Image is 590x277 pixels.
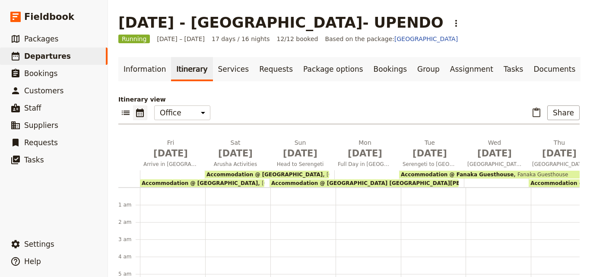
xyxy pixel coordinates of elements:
span: [GEOGRAPHIC_DATA] [464,161,525,168]
span: [DATE] [273,147,327,160]
span: Accommodation @ [GEOGRAPHIC_DATA] [206,172,323,178]
div: 4 am [118,253,140,260]
h1: [DATE] - [GEOGRAPHIC_DATA]- UPENDO [118,14,444,31]
a: Bookings [368,57,412,81]
h2: Thu [532,138,587,160]
span: 12/12 booked [276,35,318,43]
span: Head to Serengeti [270,161,331,168]
span: Based on the package: [325,35,458,43]
h2: Sun [273,138,327,160]
span: 17 days / 16 nights [212,35,270,43]
h2: Sat [208,138,263,160]
h2: Mon [338,138,392,160]
div: Accommodation @ Fanaka GuesthouseFanaka Guesthouse [399,171,588,178]
span: [DATE] [143,147,198,160]
button: Wed [DATE][GEOGRAPHIC_DATA] [464,138,529,170]
span: Accommodation @ Fanaka Guesthouse [401,172,514,178]
button: Actions [449,16,463,31]
a: Services [213,57,254,81]
button: Calendar view [133,105,147,120]
a: [GEOGRAPHIC_DATA] [394,35,458,42]
span: [DATE] [467,147,522,160]
div: 1 am [118,201,140,208]
a: Group [412,57,445,81]
button: Fri [DATE]Arrive in [GEOGRAPHIC_DATA] [140,138,205,170]
span: Requests [24,138,58,147]
span: Serengeti to [GEOGRAPHIC_DATA] [399,161,460,168]
span: Settings [24,240,54,248]
span: Arrive in [GEOGRAPHIC_DATA] [140,161,201,168]
a: Tasks [498,57,529,81]
div: 3 am [118,236,140,243]
h2: Tue [403,138,457,160]
span: Bookings [24,69,57,78]
a: Documents [528,57,580,81]
button: Share [547,105,580,120]
span: Help [24,257,41,266]
span: [DATE] [208,147,263,160]
button: List view [118,105,133,120]
h2: Fri [143,138,198,160]
button: Mon [DATE]Full Day in [GEOGRAPHIC_DATA] [334,138,399,170]
span: [DATE] – [DATE] [157,35,205,43]
button: Sun [DATE]Head to Serengeti [270,138,334,170]
span: Tasks [24,156,44,164]
span: Packages [24,35,58,43]
div: Accommodation @ [GEOGRAPHIC_DATA][GEOGRAPHIC_DATA] [205,171,329,178]
span: Accommodation @ [GEOGRAPHIC_DATA] [142,180,258,186]
div: 2 am [118,219,140,226]
a: Requests [254,57,298,81]
span: Staff [24,104,41,112]
span: Fieldbook [24,10,74,23]
span: Accommodation @ [GEOGRAPHIC_DATA] [GEOGRAPHIC_DATA][PERSON_NAME] [271,180,498,186]
a: Package options [298,57,368,81]
button: Sat [DATE]Arusha Activities [205,138,270,170]
span: [DATE] [338,147,392,160]
span: Full Day in [GEOGRAPHIC_DATA] [334,161,396,168]
span: Arusha Activities [205,161,266,168]
span: [DATE] [403,147,457,160]
span: Suppliers [24,121,58,130]
span: [GEOGRAPHIC_DATA] [529,161,590,168]
h2: Wed [467,138,522,160]
a: Information [118,57,171,81]
p: Itinerary view [118,95,580,104]
span: Fanaka Guesthouse [514,172,568,178]
span: [DATE] [532,147,587,160]
button: Tue [DATE]Serengeti to [GEOGRAPHIC_DATA] [399,138,464,170]
span: Departures [24,52,71,60]
div: Accommodation @ [GEOGRAPHIC_DATA][GEOGRAPHIC_DATA], [GEOGRAPHIC_DATA] [140,179,264,187]
a: Itinerary [171,57,213,81]
span: Customers [24,86,63,95]
a: Assignment [445,57,498,81]
div: Accommodation @ [GEOGRAPHIC_DATA] [GEOGRAPHIC_DATA][PERSON_NAME] [270,179,459,187]
button: Paste itinerary item [529,105,544,120]
span: Running [118,35,150,43]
